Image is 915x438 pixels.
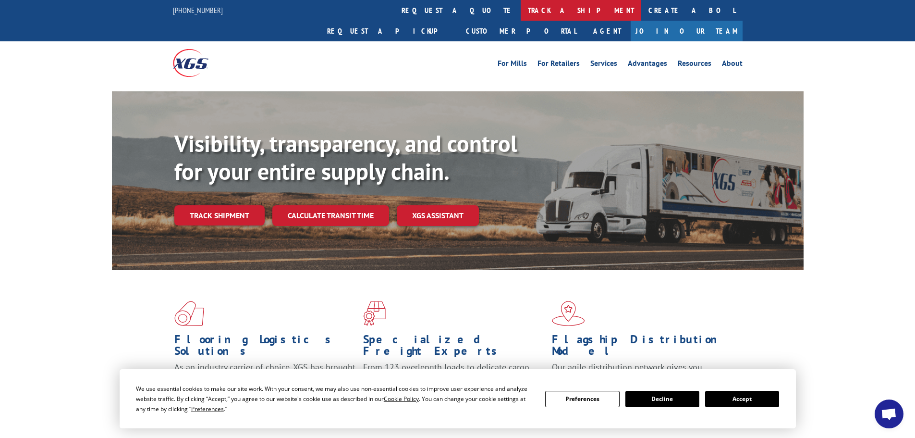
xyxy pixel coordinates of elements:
[363,334,545,362] h1: Specialized Freight Experts
[174,334,356,362] h1: Flooring Logistics Solutions
[584,21,631,41] a: Agent
[498,60,527,70] a: For Mills
[552,301,585,326] img: xgs-icon-flagship-distribution-model-red
[397,205,479,226] a: XGS ASSISTANT
[459,21,584,41] a: Customer Portal
[120,369,796,428] div: Cookie Consent Prompt
[552,362,729,384] span: Our agile distribution network gives you nationwide inventory management on demand.
[678,60,711,70] a: Resources
[545,391,619,407] button: Preferences
[384,395,419,403] span: Cookie Policy
[191,405,224,413] span: Preferences
[363,362,545,404] p: From 123 overlength loads to delicate cargo, our experienced staff knows the best way to move you...
[537,60,580,70] a: For Retailers
[320,21,459,41] a: Request a pickup
[363,301,386,326] img: xgs-icon-focused-on-flooring-red
[590,60,617,70] a: Services
[174,362,355,396] span: As an industry carrier of choice, XGS has brought innovation and dedication to flooring logistics...
[174,128,517,186] b: Visibility, transparency, and control for your entire supply chain.
[136,384,534,414] div: We use essential cookies to make our site work. With your consent, we may also use non-essential ...
[173,5,223,15] a: [PHONE_NUMBER]
[174,205,265,225] a: Track shipment
[628,60,667,70] a: Advantages
[875,400,903,428] div: Open chat
[631,21,743,41] a: Join Our Team
[705,391,779,407] button: Accept
[174,301,204,326] img: xgs-icon-total-supply-chain-intelligence-red
[552,334,733,362] h1: Flagship Distribution Model
[272,205,389,226] a: Calculate transit time
[722,60,743,70] a: About
[625,391,699,407] button: Decline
